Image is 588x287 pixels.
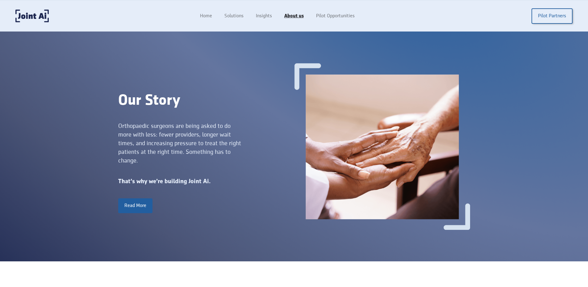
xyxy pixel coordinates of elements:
[532,8,573,24] a: Pilot Partners
[194,10,218,22] a: Home
[118,92,294,109] div: Our Story
[118,177,294,186] div: That’s why we’re building Joint Ai.
[250,10,278,22] a: Insights
[118,122,241,165] div: Orthopaedic surgeons are being asked to do more with less: fewer providers, longer wait times, an...
[15,10,49,22] a: home
[118,198,152,213] a: Read More
[278,10,310,22] a: About us
[218,10,250,22] a: Solutions
[310,10,361,22] a: Pilot Opportunities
